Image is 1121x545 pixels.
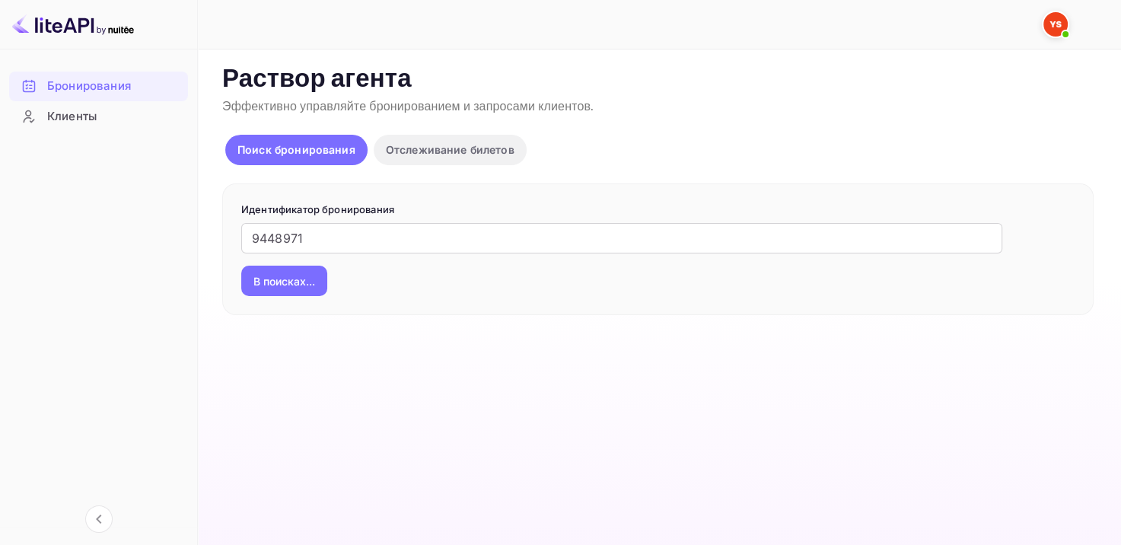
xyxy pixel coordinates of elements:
ya-tr-span: Поиск бронирования [237,143,355,156]
ya-tr-span: Идентификатор бронирования [241,203,394,215]
ya-tr-span: Отслеживание билетов [386,143,514,156]
input: Введите идентификатор бронирования (например, 63782194) [241,223,1002,253]
button: В поисках... [241,266,327,296]
div: Клиенты [9,102,188,132]
button: Свернуть навигацию [85,505,113,533]
ya-tr-span: Клиенты [47,108,97,126]
img: Служба Поддержки Яндекса [1043,12,1068,37]
div: Бронирования [9,72,188,101]
img: Логотип LiteAPI [12,12,134,37]
ya-tr-span: Раствор агента [222,63,412,96]
a: Бронирования [9,72,188,100]
a: Клиенты [9,102,188,130]
ya-tr-span: Бронирования [47,78,131,95]
ya-tr-span: В поисках... [253,273,315,289]
ya-tr-span: Эффективно управляйте бронированием и запросами клиентов. [222,99,594,115]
